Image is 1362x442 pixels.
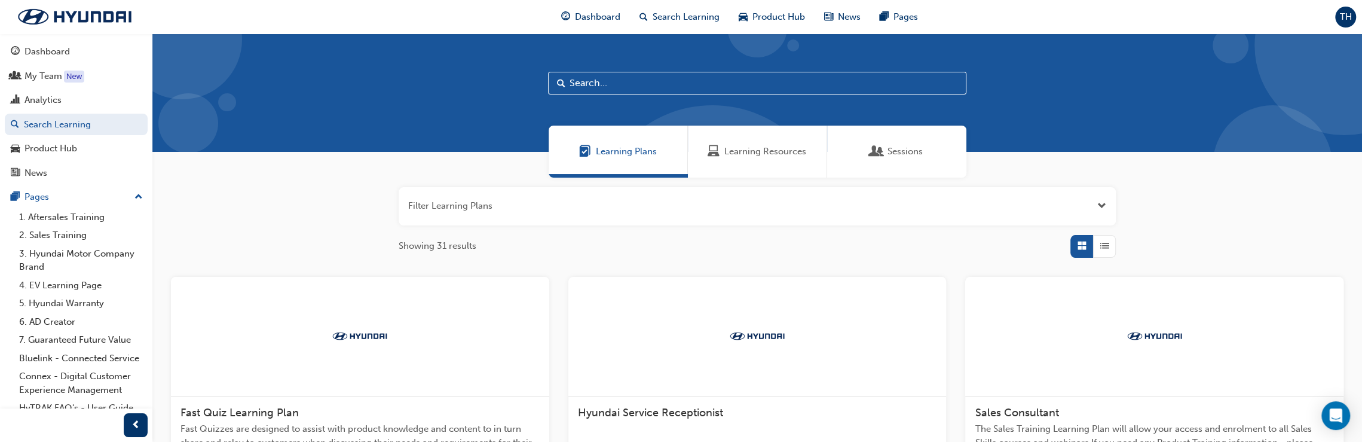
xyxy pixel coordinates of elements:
span: Grid [1078,239,1086,253]
span: Fast Quiz Learning Plan [180,406,299,419]
div: Open Intercom Messenger [1321,401,1350,430]
span: Search Learning [653,10,720,24]
a: Learning ResourcesLearning Resources [688,126,827,178]
span: Hyundai Service Receptionist [578,406,723,419]
div: Pages [25,190,49,204]
input: Search... [548,72,966,95]
div: Product Hub [25,142,77,156]
div: Analytics [25,93,62,107]
span: guage-icon [11,47,20,57]
a: Learning PlansLearning Plans [549,126,688,178]
span: people-icon [11,71,20,82]
a: 6. AD Creator [14,313,148,331]
a: 1. Aftersales Training [14,208,148,227]
span: List [1100,239,1109,253]
button: Pages [5,186,148,208]
button: Open the filter [1097,199,1106,213]
span: search-icon [11,120,19,130]
a: Bluelink - Connected Service [14,349,148,368]
img: Trak [327,330,393,342]
a: search-iconSearch Learning [630,5,729,29]
span: News [838,10,861,24]
div: My Team [25,69,62,83]
a: News [5,162,148,184]
span: Learning Plans [579,145,591,158]
span: pages-icon [880,10,889,25]
a: news-iconNews [815,5,870,29]
img: Trak [724,330,790,342]
span: Showing 31 results [399,239,476,253]
a: pages-iconPages [870,5,928,29]
span: pages-icon [11,192,20,203]
a: 3. Hyundai Motor Company Brand [14,245,148,276]
span: news-icon [824,10,833,25]
span: car-icon [11,144,20,154]
div: News [25,166,47,180]
a: 7. Guaranteed Future Value [14,331,148,349]
span: TH [1340,10,1352,24]
span: up-icon [134,190,143,205]
span: Sales Consultant [975,406,1058,419]
span: Product Hub [752,10,805,24]
span: Sessions [887,145,923,158]
span: Learning Resources [708,145,720,158]
a: Connex - Digital Customer Experience Management [14,367,148,399]
button: TH [1335,7,1356,28]
span: Pages [893,10,918,24]
span: guage-icon [561,10,570,25]
div: Dashboard [25,45,70,59]
img: Trak [1122,330,1187,342]
img: Trak [6,4,143,29]
span: Learning Resources [724,145,806,158]
a: HyTRAK FAQ's - User Guide [14,399,148,417]
span: prev-icon [131,418,140,433]
span: news-icon [11,168,20,179]
span: chart-icon [11,95,20,106]
a: guage-iconDashboard [552,5,630,29]
button: DashboardMy TeamAnalyticsSearch LearningProduct HubNews [5,38,148,186]
span: search-icon [639,10,648,25]
a: Analytics [5,89,148,111]
span: Dashboard [575,10,620,24]
span: Search [557,77,565,90]
a: 2. Sales Training [14,226,148,245]
a: car-iconProduct Hub [729,5,815,29]
a: 5. Hyundai Warranty [14,294,148,313]
a: Search Learning [5,114,148,136]
div: Tooltip anchor [64,71,84,83]
a: Product Hub [5,138,148,160]
span: Sessions [871,145,883,158]
a: Dashboard [5,41,148,63]
span: car-icon [739,10,748,25]
span: Learning Plans [596,145,657,158]
a: 4. EV Learning Page [14,276,148,295]
a: My Team [5,65,148,87]
a: SessionsSessions [827,126,966,178]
